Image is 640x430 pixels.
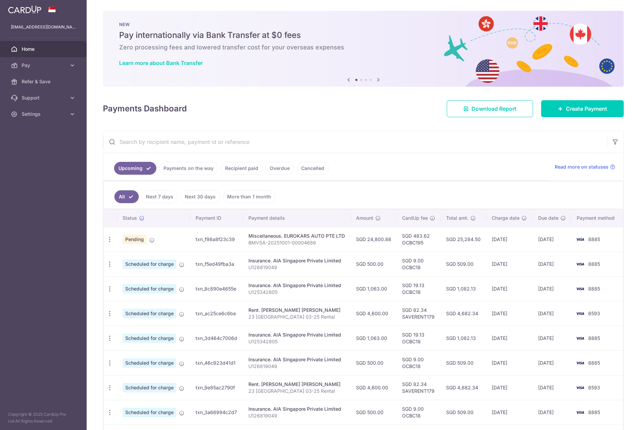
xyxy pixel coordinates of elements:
a: Cancelled [297,162,329,175]
span: 8885 [588,335,600,341]
p: 23 [GEOGRAPHIC_DATA] 03-25 Rental [248,314,346,320]
td: [DATE] [533,400,572,425]
td: SGD 4,682.34 [441,375,486,400]
td: [DATE] [533,276,572,301]
td: txn_8c890e4655e [190,276,243,301]
div: Insurance. AIA Singapore Private Limited [248,331,346,338]
span: Pay [22,62,66,69]
td: SGD 9.00 OCBC18 [397,400,441,425]
td: [DATE] [486,227,533,252]
div: Insurance. AIA Singapore Private Limited [248,356,346,363]
a: Create Payment [541,100,624,117]
td: SGD 1,063.00 [351,276,397,301]
span: Download Report [471,105,516,113]
td: [DATE] [533,227,572,252]
td: SGD 1,063.00 [351,326,397,350]
p: U126819049 [248,264,346,271]
a: Upcoming [114,162,156,175]
td: SGD 509.00 [441,350,486,375]
td: SGD 19.13 OCBC18 [397,276,441,301]
span: Total amt. [446,215,468,221]
p: [EMAIL_ADDRESS][DOMAIN_NAME] [11,24,76,30]
span: Due date [538,215,558,221]
td: SGD 4,682.34 [441,301,486,326]
td: [DATE] [486,301,533,326]
td: [DATE] [533,301,572,326]
p: NEW [119,22,608,27]
div: Miscellaneous. EUROKARS AUTO PTE LTD [248,233,346,239]
span: Scheduled for charge [123,259,176,269]
span: Support [22,94,66,101]
img: Bank transfer banner [103,11,624,87]
span: Scheduled for charge [123,334,176,343]
td: txn_3a66994c2d7 [190,400,243,425]
td: txn_46c923d41d1 [190,350,243,375]
td: SGD 1,082.13 [441,326,486,350]
td: txn_ac25ce6c6be [190,301,243,326]
a: Next 30 days [180,190,220,203]
a: Overdue [265,162,294,175]
span: Refer & Save [22,78,66,85]
td: SGD 500.00 [351,400,397,425]
p: 23 [GEOGRAPHIC_DATA] 03-25 Rental [248,388,346,394]
p: U125342805 [248,289,346,296]
h6: Zero processing fees and lowered transfer cost for your overseas expenses [119,43,608,51]
td: SGD 509.00 [441,400,486,425]
td: SGD 1,082.13 [441,276,486,301]
p: U126819049 [248,412,346,419]
a: Download Report [447,100,533,117]
img: CardUp [8,5,41,14]
td: txn_f5ed49fba3a [190,252,243,276]
td: SGD 25,284.50 [441,227,486,252]
span: Settings [22,111,66,117]
td: txn_9e85ac2790f [190,375,243,400]
td: SGD 82.34 SAVERENT179 [397,301,441,326]
td: SGD 9.00 OCBC18 [397,252,441,276]
td: [DATE] [486,276,533,301]
td: txn_f98a8f23c39 [190,227,243,252]
img: Bank Card [573,359,587,367]
p: U125342805 [248,338,346,345]
td: SGD 9.00 OCBC18 [397,350,441,375]
img: Bank Card [573,260,587,268]
span: Create Payment [566,105,607,113]
td: SGD 509.00 [441,252,486,276]
div: Insurance. AIA Singapore Private Limited [248,257,346,264]
a: Recipient paid [221,162,263,175]
span: Home [22,46,66,52]
td: [DATE] [533,252,572,276]
a: All [114,190,139,203]
a: More than 1 month [223,190,275,203]
a: Payments on the way [159,162,218,175]
td: [DATE] [533,375,572,400]
td: [DATE] [486,326,533,350]
span: Status [123,215,137,221]
span: Scheduled for charge [123,358,176,368]
span: 8885 [588,409,600,415]
div: Rent. [PERSON_NAME] [PERSON_NAME] [248,381,346,388]
td: [DATE] [486,252,533,276]
span: Amount [356,215,373,221]
span: Scheduled for charge [123,284,176,294]
th: Payment method [571,209,623,227]
input: Search by recipient name, payment id or reference [103,131,607,153]
span: Pending [123,235,147,244]
td: [DATE] [486,400,533,425]
span: 8885 [588,261,600,267]
span: Scheduled for charge [123,309,176,318]
a: Learn more about Bank Transfer [119,60,203,66]
span: 8885 [588,286,600,292]
td: SGD 4,600.00 [351,375,397,400]
p: U126819049 [248,363,346,370]
td: SGD 24,800.88 [351,227,397,252]
h5: Pay internationally via Bank Transfer at $0 fees [119,30,608,41]
img: Bank Card [573,235,587,243]
span: CardUp fee [402,215,428,221]
span: Charge date [492,215,520,221]
td: SGD 483.62 OCBC195 [397,227,441,252]
td: [DATE] [533,350,572,375]
th: Payment details [243,209,351,227]
img: Bank Card [573,309,587,318]
img: Bank Card [573,408,587,416]
td: [DATE] [486,375,533,400]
